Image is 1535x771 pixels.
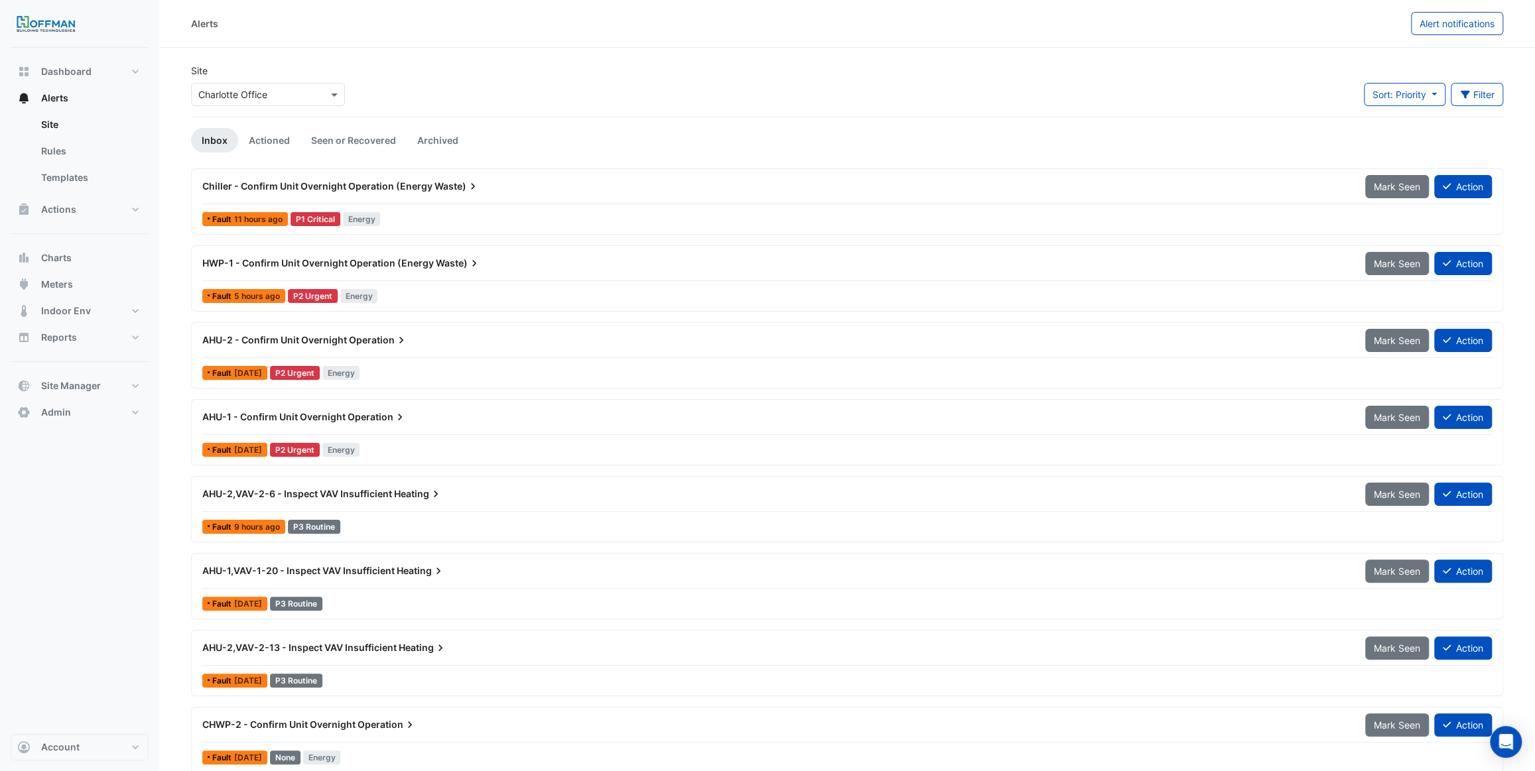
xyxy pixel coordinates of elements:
a: Site [31,111,149,138]
span: Tue 02-Sep-2025 01:00 IST [234,522,280,532]
div: P2 Urgent [270,366,320,380]
a: Templates [31,164,149,191]
app-icon: Site Manager [17,379,31,392]
button: Mark Seen [1365,406,1429,429]
button: Mark Seen [1365,329,1429,352]
button: Account [11,734,149,760]
span: Dashboard [41,65,92,78]
div: P3 Routine [270,674,322,687]
span: Fault [212,600,234,608]
app-icon: Dashboard [17,65,31,78]
button: Charts [11,245,149,271]
button: Alerts [11,85,149,111]
span: Mark Seen [1374,258,1420,269]
span: Mon 01-Sep-2025 05:00 IST [234,368,262,378]
span: Heating [399,641,447,654]
div: None [270,750,300,764]
span: Energy [322,366,360,380]
div: P2 Urgent [270,443,320,457]
span: AHU-2,VAV-2-6 - Inspect VAV Insufficient [202,488,392,499]
span: AHU-1,VAV-1-20 - Inspect VAV Insufficient [202,565,395,576]
span: Indoor Env [41,304,91,318]
app-icon: Alerts [17,91,31,105]
span: Mark Seen [1374,719,1420,731]
button: Indoor Env [11,298,149,324]
span: Meters [41,278,73,291]
button: Action [1434,252,1492,275]
span: AHU-1 - Confirm Unit Overnight [202,411,346,422]
span: Alert notifications [1420,18,1495,29]
span: Energy [340,289,378,303]
span: Fault [212,292,234,300]
div: P1 Critical [291,212,340,226]
button: Sort: Priority [1364,83,1445,106]
app-icon: Actions [17,203,31,216]
span: Fault [212,677,234,685]
span: Tue 02-Sep-2025 05:00 IST [234,291,280,301]
span: Waste) [434,180,480,193]
span: Mark Seen [1374,565,1420,577]
span: Mark Seen [1374,335,1420,346]
span: Fault [212,446,234,454]
button: Mark Seen [1365,636,1429,660]
span: AHU-2,VAV-2-13 - Inspect VAV Insufficient [202,642,397,653]
app-icon: Indoor Env [17,304,31,318]
div: Alerts [11,111,149,196]
img: Company Logo [16,11,76,37]
button: Actions [11,196,149,223]
button: Action [1434,713,1492,737]
span: Reports [41,331,77,344]
div: P3 Routine [288,520,340,534]
a: Rules [31,138,149,164]
span: Chiller - Confirm Unit Overnight Operation (Energy [202,180,433,192]
div: P3 Routine [270,597,322,611]
button: Meters [11,271,149,298]
span: Energy [343,212,381,226]
button: Site Manager [11,373,149,399]
span: Energy [322,443,360,457]
span: Operation [349,333,408,347]
span: Waste) [436,257,481,270]
span: Charts [41,251,72,265]
span: Operation [358,718,417,731]
app-icon: Charts [17,251,31,265]
span: Mark Seen [1374,412,1420,423]
button: Mark Seen [1365,560,1429,583]
span: Heating [394,487,442,501]
app-icon: Reports [17,331,31,344]
span: Alerts [41,91,68,105]
button: Action [1434,636,1492,660]
button: Reports [11,324,149,351]
span: AHU-2 - Confirm Unit Overnight [202,334,347,345]
span: HWP-1 - Confirm Unit Overnight Operation (Energy [202,257,434,268]
span: Admin [41,406,71,419]
span: Site Manager [41,379,101,392]
button: Action [1434,483,1492,506]
button: Action [1434,329,1492,352]
span: Fault [212,523,234,531]
a: Actioned [238,128,300,152]
span: Fault [212,369,234,377]
button: Mark Seen [1365,483,1429,506]
button: Mark Seen [1365,175,1429,198]
button: Action [1434,560,1492,583]
span: Sort: Priority [1372,89,1426,100]
button: Admin [11,399,149,426]
span: Fault [212,215,234,223]
div: Alerts [191,17,218,30]
span: Mon 01-Sep-2025 05:00 IST [234,752,262,762]
button: Filter [1451,83,1504,106]
span: CHWP-2 - Confirm Unit Overnight [202,719,356,730]
button: Action [1434,175,1492,198]
div: P2 Urgent [288,289,338,303]
button: Dashboard [11,58,149,85]
span: Mon 01-Sep-2025 23:00 IST [234,214,283,224]
span: Account [41,741,80,754]
span: Heating [397,564,445,577]
app-icon: Admin [17,406,31,419]
span: Mark Seen [1374,642,1420,654]
span: Mon 01-Sep-2025 05:00 IST [234,445,262,455]
span: Mon 01-Sep-2025 04:30 IST [234,599,262,609]
app-icon: Meters [17,278,31,291]
button: Mark Seen [1365,252,1429,275]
